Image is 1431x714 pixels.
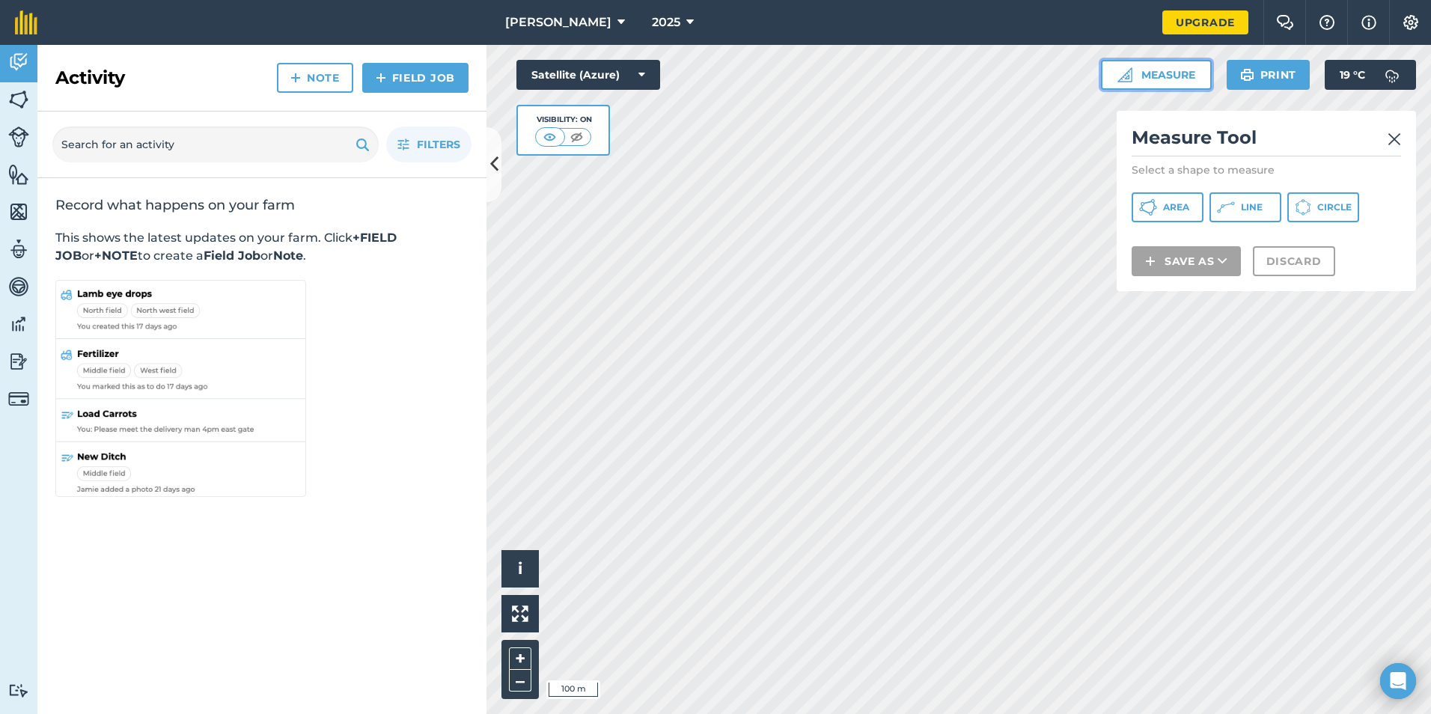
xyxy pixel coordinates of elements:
strong: +NOTE [94,248,138,263]
img: A cog icon [1402,15,1420,30]
a: Upgrade [1162,10,1248,34]
button: Discard [1253,246,1335,276]
img: Four arrows, one pointing top left, one top right, one bottom right and the last bottom left [512,605,528,622]
h2: Activity [55,66,125,90]
img: svg+xml;base64,PD94bWwgdmVyc2lvbj0iMS4wIiBlbmNvZGluZz0idXRmLTgiPz4KPCEtLSBHZW5lcmF0b3I6IEFkb2JlIE... [1377,60,1407,90]
span: Filters [417,136,460,153]
button: Filters [386,126,472,162]
img: svg+xml;base64,PD94bWwgdmVyc2lvbj0iMS4wIiBlbmNvZGluZz0idXRmLTgiPz4KPCEtLSBHZW5lcmF0b3I6IEFkb2JlIE... [8,683,29,698]
img: svg+xml;base64,PHN2ZyB4bWxucz0iaHR0cDovL3d3dy53My5vcmcvMjAwMC9zdmciIHdpZHRoPSIxNCIgaGVpZ2h0PSIyNC... [290,69,301,87]
img: svg+xml;base64,PHN2ZyB4bWxucz0iaHR0cDovL3d3dy53My5vcmcvMjAwMC9zdmciIHdpZHRoPSIxNCIgaGVpZ2h0PSIyNC... [1145,252,1156,270]
img: svg+xml;base64,PHN2ZyB4bWxucz0iaHR0cDovL3d3dy53My5vcmcvMjAwMC9zdmciIHdpZHRoPSIxNCIgaGVpZ2h0PSIyNC... [376,69,386,87]
div: Open Intercom Messenger [1380,663,1416,699]
button: i [501,550,539,588]
img: fieldmargin Logo [15,10,37,34]
input: Search for an activity [52,126,379,162]
img: svg+xml;base64,PD94bWwgdmVyc2lvbj0iMS4wIiBlbmNvZGluZz0idXRmLTgiPz4KPCEtLSBHZW5lcmF0b3I6IEFkb2JlIE... [8,51,29,73]
button: Satellite (Azure) [516,60,660,90]
img: svg+xml;base64,PHN2ZyB4bWxucz0iaHR0cDovL3d3dy53My5vcmcvMjAwMC9zdmciIHdpZHRoPSIyMiIgaGVpZ2h0PSIzMC... [1388,130,1401,148]
img: Two speech bubbles overlapping with the left bubble in the forefront [1276,15,1294,30]
button: Print [1227,60,1311,90]
img: svg+xml;base64,PD94bWwgdmVyc2lvbj0iMS4wIiBlbmNvZGluZz0idXRmLTgiPz4KPCEtLSBHZW5lcmF0b3I6IEFkb2JlIE... [8,350,29,373]
button: Circle [1287,192,1359,222]
h2: Record what happens on your farm [55,196,469,214]
img: svg+xml;base64,PHN2ZyB4bWxucz0iaHR0cDovL3d3dy53My5vcmcvMjAwMC9zdmciIHdpZHRoPSIxOSIgaGVpZ2h0PSIyNC... [356,135,370,153]
button: 19 °C [1325,60,1416,90]
img: svg+xml;base64,PHN2ZyB4bWxucz0iaHR0cDovL3d3dy53My5vcmcvMjAwMC9zdmciIHdpZHRoPSI1NiIgaGVpZ2h0PSI2MC... [8,201,29,223]
span: 19 ° C [1340,60,1365,90]
img: svg+xml;base64,PHN2ZyB4bWxucz0iaHR0cDovL3d3dy53My5vcmcvMjAwMC9zdmciIHdpZHRoPSI1MCIgaGVpZ2h0PSI0MC... [567,129,586,144]
button: Line [1209,192,1281,222]
span: Circle [1317,201,1352,213]
p: Select a shape to measure [1132,162,1401,177]
img: svg+xml;base64,PHN2ZyB4bWxucz0iaHR0cDovL3d3dy53My5vcmcvMjAwMC9zdmciIHdpZHRoPSIxOSIgaGVpZ2h0PSIyNC... [1240,66,1254,84]
img: svg+xml;base64,PHN2ZyB4bWxucz0iaHR0cDovL3d3dy53My5vcmcvMjAwMC9zdmciIHdpZHRoPSIxNyIgaGVpZ2h0PSIxNy... [1361,13,1376,31]
img: svg+xml;base64,PD94bWwgdmVyc2lvbj0iMS4wIiBlbmNvZGluZz0idXRmLTgiPz4KPCEtLSBHZW5lcmF0b3I6IEFkb2JlIE... [8,238,29,260]
strong: Field Job [204,248,260,263]
span: [PERSON_NAME] [505,13,611,31]
strong: Note [273,248,303,263]
span: i [518,559,522,578]
img: svg+xml;base64,PHN2ZyB4bWxucz0iaHR0cDovL3d3dy53My5vcmcvMjAwMC9zdmciIHdpZHRoPSI1NiIgaGVpZ2h0PSI2MC... [8,88,29,111]
img: svg+xml;base64,PD94bWwgdmVyc2lvbj0iMS4wIiBlbmNvZGluZz0idXRmLTgiPz4KPCEtLSBHZW5lcmF0b3I6IEFkb2JlIE... [8,313,29,335]
p: This shows the latest updates on your farm. Click or to create a or . [55,229,469,265]
img: svg+xml;base64,PD94bWwgdmVyc2lvbj0iMS4wIiBlbmNvZGluZz0idXRmLTgiPz4KPCEtLSBHZW5lcmF0b3I6IEFkb2JlIE... [8,126,29,147]
span: 2025 [652,13,680,31]
span: Line [1241,201,1263,213]
img: Ruler icon [1117,67,1132,82]
img: svg+xml;base64,PD94bWwgdmVyc2lvbj0iMS4wIiBlbmNvZGluZz0idXRmLTgiPz4KPCEtLSBHZW5lcmF0b3I6IEFkb2JlIE... [8,388,29,409]
img: A question mark icon [1318,15,1336,30]
img: svg+xml;base64,PHN2ZyB4bWxucz0iaHR0cDovL3d3dy53My5vcmcvMjAwMC9zdmciIHdpZHRoPSI1NiIgaGVpZ2h0PSI2MC... [8,163,29,186]
a: Note [277,63,353,93]
button: – [509,670,531,692]
h2: Measure Tool [1132,126,1401,156]
button: Area [1132,192,1203,222]
img: svg+xml;base64,PD94bWwgdmVyc2lvbj0iMS4wIiBlbmNvZGluZz0idXRmLTgiPz4KPCEtLSBHZW5lcmF0b3I6IEFkb2JlIE... [8,275,29,298]
span: Area [1163,201,1189,213]
div: Visibility: On [535,114,592,126]
img: svg+xml;base64,PHN2ZyB4bWxucz0iaHR0cDovL3d3dy53My5vcmcvMjAwMC9zdmciIHdpZHRoPSI1MCIgaGVpZ2h0PSI0MC... [540,129,559,144]
button: + [509,647,531,670]
button: Save as [1132,246,1241,276]
a: Field Job [362,63,469,93]
button: Measure [1101,60,1212,90]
